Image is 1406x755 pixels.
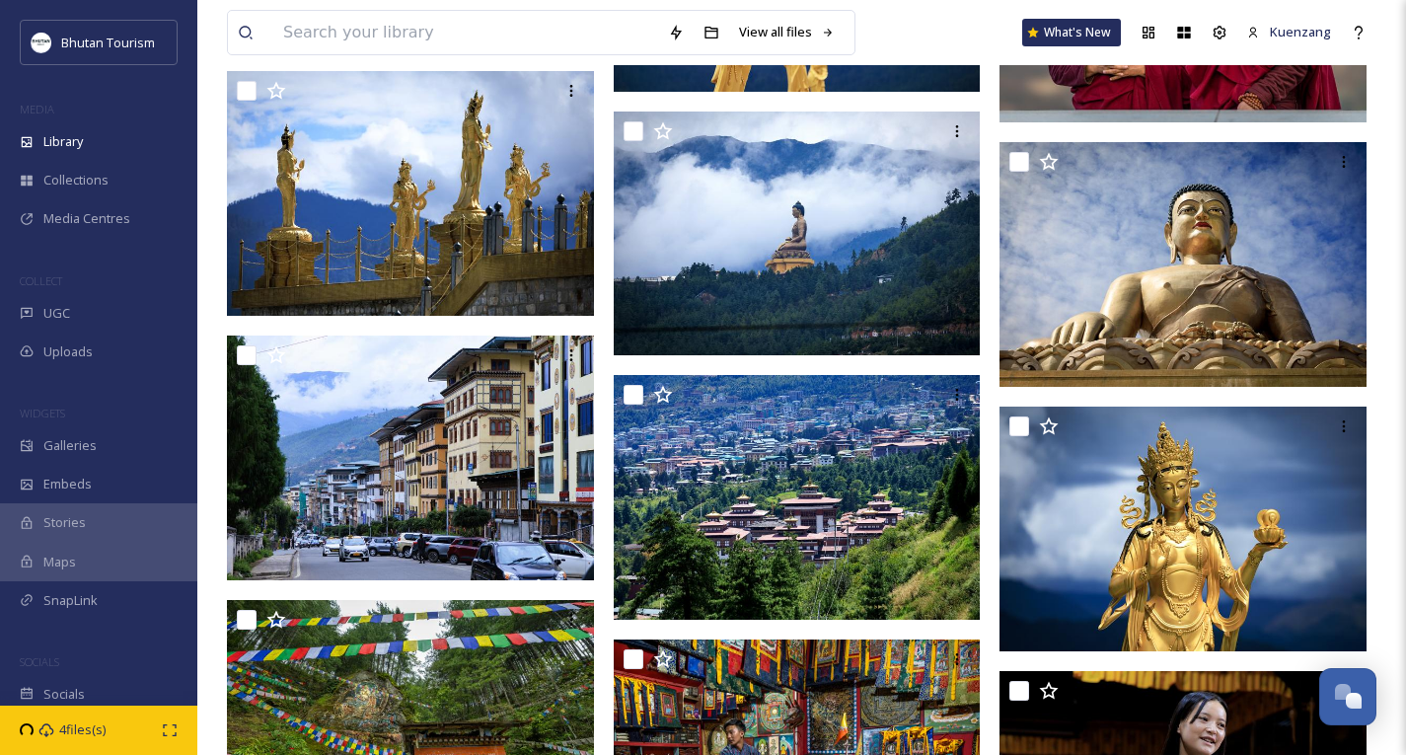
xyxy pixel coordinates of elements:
[43,553,76,571] span: Maps
[20,654,59,669] span: SOCIALS
[43,171,109,189] span: Collections
[614,375,981,620] img: Bhutan - Moshe Shai - 516.jpg
[43,475,92,493] span: Embeds
[20,273,62,288] span: COLLECT
[999,142,1367,387] img: Bhutan - Moshe Shai - 560.jpg
[1237,13,1341,51] a: Kuenzang
[1319,668,1376,725] button: Open Chat
[729,13,845,51] a: View all files
[43,436,97,455] span: Galleries
[999,407,1367,651] img: Bhutan - Moshe Shai - 554.jpg
[43,304,70,323] span: UGC
[614,111,981,355] img: Bhutan - Moshe Shai - 552.jpg
[61,34,155,51] span: Bhutan Tourism
[227,336,594,580] img: Bhutan - Moshe Shai - 521.jpg
[273,11,658,54] input: Search your library
[1270,23,1331,40] span: Kuenzang
[32,33,51,52] img: BT_Logo_BB_Lockup_CMYK_High%2520Res.jpg
[43,685,85,704] span: Socials
[1022,19,1121,46] a: What's New
[20,406,65,420] span: WIDGETS
[43,132,83,151] span: Library
[43,342,93,361] span: Uploads
[43,209,130,228] span: Media Centres
[43,591,98,610] span: SnapLink
[43,513,86,532] span: Stories
[20,102,54,116] span: MEDIA
[227,71,594,316] img: Bhutan - Moshe Shai - 553.jpg
[59,720,106,739] span: 4 files(s)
